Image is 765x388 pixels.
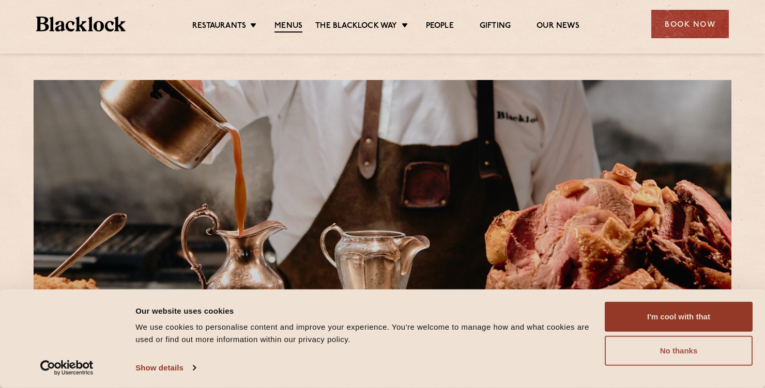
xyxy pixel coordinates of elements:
div: We use cookies to personalise content and improve your experience. You're welcome to manage how a... [135,321,593,346]
a: Show details [135,360,195,376]
div: Our website uses cookies [135,304,593,317]
img: BL_Textured_Logo-footer-cropped.svg [36,17,126,31]
a: Restaurants [192,21,246,31]
button: I'm cool with that [605,302,753,332]
button: No thanks [605,336,753,366]
a: People [426,21,454,31]
a: Our News [537,21,579,31]
a: Menus [274,21,302,33]
div: Book Now [651,10,729,38]
a: Usercentrics Cookiebot - opens in a new window [22,360,112,376]
a: The Blacklock Way [315,21,397,31]
a: Gifting [480,21,511,31]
